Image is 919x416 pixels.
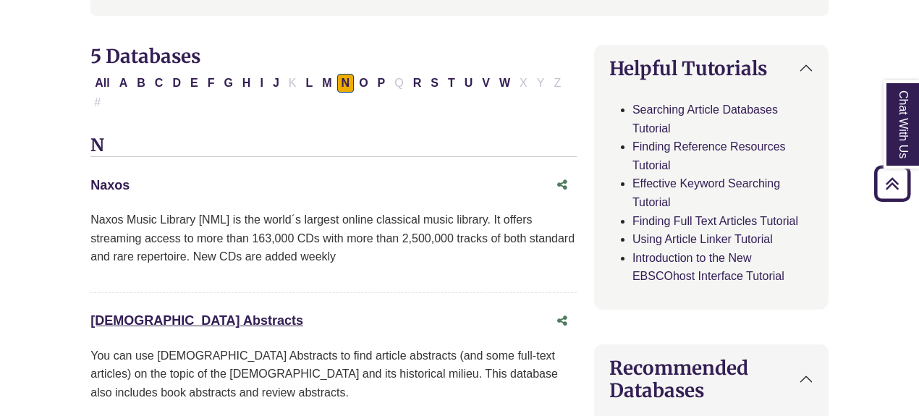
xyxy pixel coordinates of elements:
[595,46,828,91] button: Helpful Tutorials
[460,74,478,93] button: Filter Results U
[90,178,130,192] a: Naxos
[632,215,798,227] a: Finding Full Text Articles Tutorial
[632,252,784,283] a: Introduction to the New EBSCOhost Interface Tutorial
[318,74,336,93] button: Filter Results M
[632,140,786,171] a: Finding Reference Resources Tutorial
[90,44,200,68] span: 5 Databases
[337,74,355,93] button: Filter Results N
[203,74,219,93] button: Filter Results F
[632,103,778,135] a: Searching Article Databases Tutorial
[632,233,773,245] a: Using Article Linker Tutorial
[444,74,459,93] button: Filter Results T
[255,74,267,93] button: Filter Results I
[301,74,317,93] button: Filter Results L
[373,74,390,93] button: Filter Results P
[115,74,132,93] button: Filter Results A
[632,177,780,208] a: Effective Keyword Searching Tutorial
[90,135,577,157] h3: N
[355,74,372,93] button: Filter Results O
[90,347,577,402] div: You can use [DEMOGRAPHIC_DATA] Abstracts to find article abstracts (and some full-text articles) ...
[90,76,567,108] div: Alpha-list to filter by first letter of database name
[548,307,577,335] button: Share this database
[132,74,150,93] button: Filter Results B
[151,74,168,93] button: Filter Results C
[238,74,255,93] button: Filter Results H
[268,74,284,93] button: Filter Results J
[186,74,203,93] button: Filter Results E
[495,74,514,93] button: Filter Results W
[595,345,828,413] button: Recommended Databases
[869,174,915,193] a: Back to Top
[168,74,185,93] button: Filter Results D
[90,211,577,266] p: Naxos Music Library [NML] is the world´s largest online classical music library. It offers stream...
[426,74,443,93] button: Filter Results S
[478,74,494,93] button: Filter Results V
[90,313,303,328] a: [DEMOGRAPHIC_DATA] Abstracts
[548,171,577,199] button: Share this database
[409,74,426,93] button: Filter Results R
[219,74,237,93] button: Filter Results G
[90,74,114,93] button: All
